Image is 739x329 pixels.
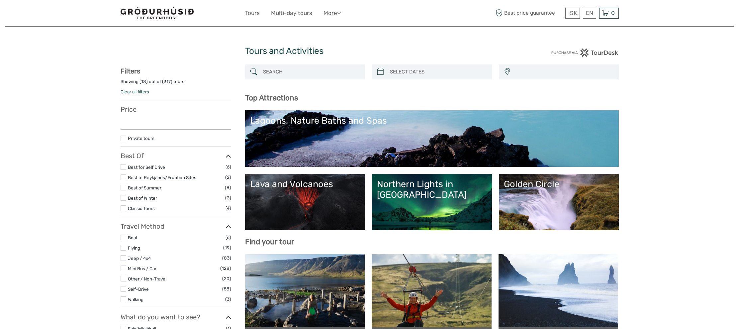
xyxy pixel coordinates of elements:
span: (19) [223,244,231,252]
label: 317 [164,78,171,85]
img: PurchaseViaTourDesk.png [551,49,618,57]
a: Lagoons, Nature Baths and Spas [250,115,614,162]
span: (6) [226,163,231,171]
input: SELECT DATES [387,66,489,78]
a: Northern Lights in [GEOGRAPHIC_DATA] [377,179,487,225]
h1: Tours and Activities [245,46,494,56]
span: (2) [225,173,231,181]
a: Clear all filters [121,89,149,94]
h3: Travel Method [121,222,231,230]
span: (8) [225,184,231,191]
div: EN [583,8,596,19]
a: Private tours [128,136,154,141]
img: 1578-341a38b5-ce05-4595-9f3d-b8aa3718a0b3_logo_small.jpg [121,7,194,19]
a: Jeep / 4x4 [128,256,151,261]
a: Best of Winter [128,195,157,201]
b: Top Attractions [245,93,298,102]
div: Northern Lights in [GEOGRAPHIC_DATA] [377,179,487,200]
span: (20) [222,275,231,282]
label: 18 [141,78,146,85]
a: Best of Reykjanes/Eruption Sites [128,175,196,180]
a: Boat [128,235,138,240]
h3: Best Of [121,152,231,160]
span: 0 [610,10,616,16]
span: (3) [225,295,231,303]
a: Best of Summer [128,185,161,190]
a: Golden Circle [504,179,614,225]
a: Classic Tours [128,206,155,211]
span: (83) [222,254,231,262]
a: Multi-day tours [271,8,312,18]
b: Find your tour [245,237,294,246]
span: (6) [226,234,231,241]
input: SEARCH [260,66,362,78]
div: Golden Circle [504,179,614,189]
div: Lava and Volcanoes [250,179,360,189]
strong: Filters [121,67,140,75]
a: Flying [128,245,140,251]
a: Other / Non-Travel [128,276,166,281]
span: (4) [226,204,231,212]
a: Tours [245,8,260,18]
h3: What do you want to see? [121,313,231,321]
a: Mini Bus / Car [128,266,156,271]
div: Lagoons, Nature Baths and Spas [250,115,614,126]
a: Best for Self Drive [128,164,165,170]
a: Self-Drive [128,286,149,292]
a: Walking [128,297,143,302]
a: Lava and Volcanoes [250,179,360,225]
span: (128) [220,265,231,272]
span: Best price guarantee [494,8,564,19]
span: ISK [568,10,577,16]
span: (58) [222,285,231,293]
span: (3) [225,194,231,202]
div: Showing ( ) out of ( ) tours [121,78,231,89]
h3: Price [121,105,231,113]
a: More [323,8,341,18]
